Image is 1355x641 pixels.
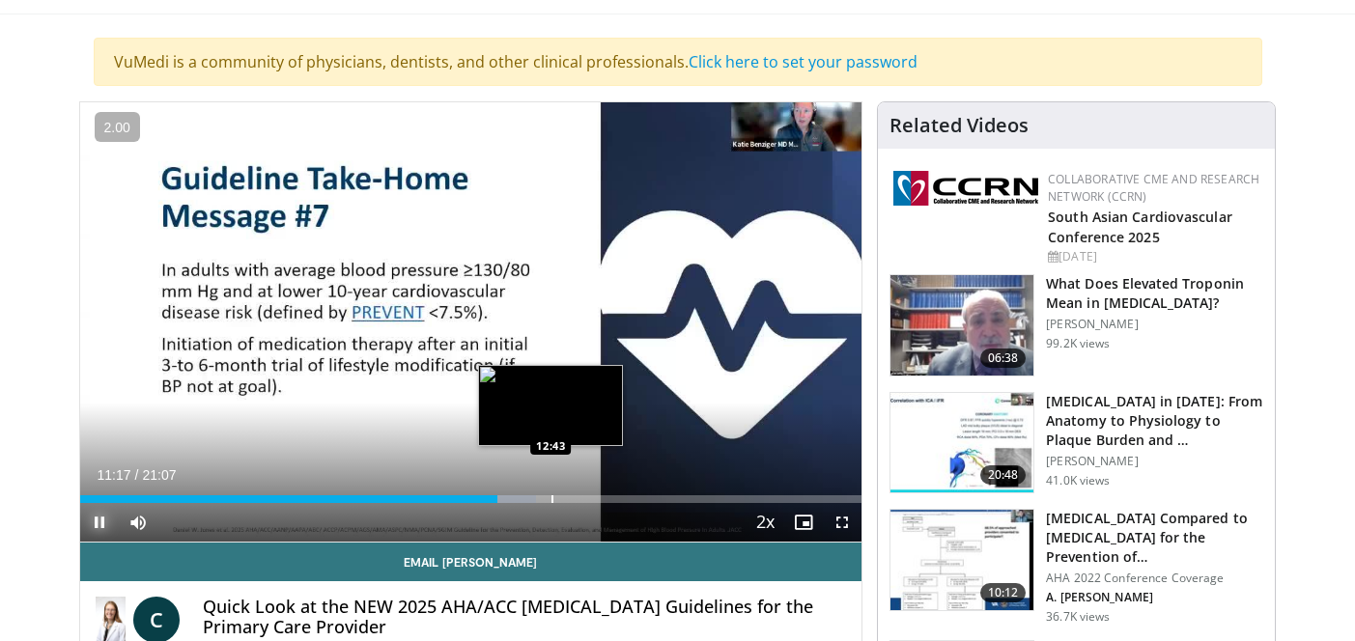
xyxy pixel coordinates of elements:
[80,543,862,581] a: Email [PERSON_NAME]
[80,503,119,542] button: Pause
[746,503,784,542] button: Playback Rate
[1046,454,1263,469] p: [PERSON_NAME]
[1046,590,1263,605] p: A. [PERSON_NAME]
[478,365,623,446] img: image.jpeg
[893,171,1038,206] img: a04ee3ba-8487-4636-b0fb-5e8d268f3737.png.150x105_q85_autocrop_double_scale_upscale_version-0.2.png
[142,467,176,483] span: 21:07
[119,503,157,542] button: Mute
[1046,392,1263,450] h3: [MEDICAL_DATA] in [DATE]: From Anatomy to Physiology to Plaque Burden and …
[980,348,1027,368] span: 06:38
[1046,473,1110,488] p: 41.0K views
[1046,274,1263,313] h3: What Does Elevated Troponin Mean in [MEDICAL_DATA]?
[1046,609,1110,625] p: 36.7K views
[80,102,862,543] video-js: Video Player
[98,467,131,483] span: 11:17
[889,114,1029,137] h4: Related Videos
[1046,317,1263,332] p: [PERSON_NAME]
[94,38,1262,86] div: VuMedi is a community of physicians, dentists, and other clinical professionals.
[980,465,1027,485] span: 20:48
[689,51,917,72] a: Click here to set your password
[1048,208,1232,246] a: South Asian Cardiovascular Conference 2025
[203,597,846,638] h4: Quick Look at the NEW 2025 AHA/ACC [MEDICAL_DATA] Guidelines for the Primary Care Provider
[135,467,139,483] span: /
[980,583,1027,602] span: 10:12
[80,495,862,503] div: Progress Bar
[823,503,861,542] button: Fullscreen
[1046,571,1263,586] p: AHA 2022 Conference Coverage
[1046,336,1110,351] p: 99.2K views
[889,274,1263,376] a: 06:38 What Does Elevated Troponin Mean in [MEDICAL_DATA]? [PERSON_NAME] 99.2K views
[889,392,1263,494] a: 20:48 [MEDICAL_DATA] in [DATE]: From Anatomy to Physiology to Plaque Burden and … [PERSON_NAME] 4...
[784,503,823,542] button: Enable picture-in-picture mode
[1048,171,1259,205] a: Collaborative CME and Research Network (CCRN)
[890,275,1033,376] img: 98daf78a-1d22-4ebe-927e-10afe95ffd94.150x105_q85_crop-smart_upscale.jpg
[1046,509,1263,567] h3: [MEDICAL_DATA] Compared to [MEDICAL_DATA] for the Prevention of…
[890,510,1033,610] img: 7c0f9b53-1609-4588-8498-7cac8464d722.150x105_q85_crop-smart_upscale.jpg
[889,509,1263,625] a: 10:12 [MEDICAL_DATA] Compared to [MEDICAL_DATA] for the Prevention of… AHA 2022 Conference Covera...
[1048,248,1259,265] div: [DATE]
[890,393,1033,493] img: 823da73b-7a00-425d-bb7f-45c8b03b10c3.150x105_q85_crop-smart_upscale.jpg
